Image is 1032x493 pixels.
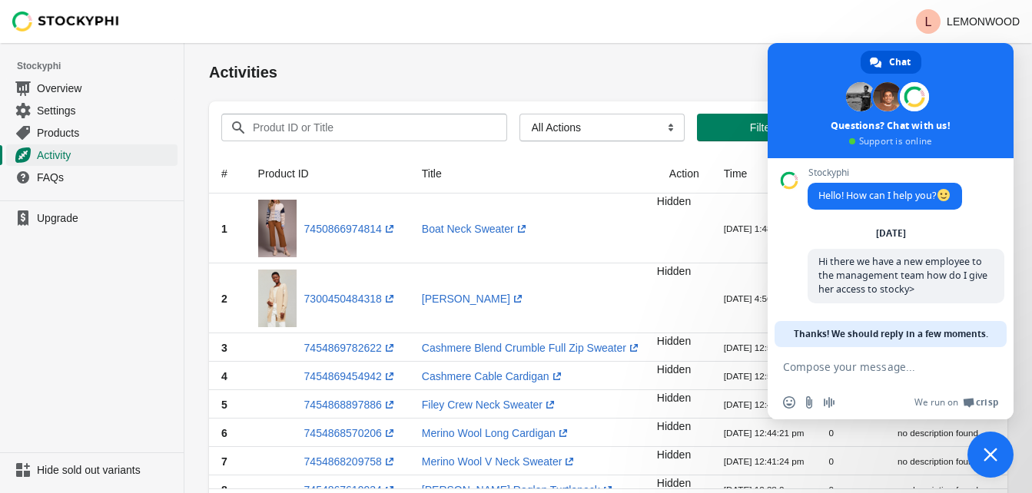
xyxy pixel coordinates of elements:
[657,448,691,461] span: Hidden
[37,103,174,118] span: Settings
[422,455,578,468] a: Merino Wool V Neck Sweater(opens a new window)
[783,360,964,374] textarea: Compose your message...
[221,342,227,354] span: 3
[304,427,397,439] a: 7454868570206(opens a new window)
[898,456,978,466] small: no description found
[304,370,397,382] a: 7454869454942(opens a new window)
[750,121,774,134] span: Filter
[422,223,529,235] a: Boat Neck Sweater(opens a new window)
[6,121,178,144] a: Products
[37,81,174,96] span: Overview
[410,154,657,194] th: Title
[808,167,962,178] span: Stockyphi
[657,265,691,277] span: Hidden
[828,456,833,466] small: 0
[910,6,1026,37] button: Avatar with initials LLEMONWOOD
[221,370,227,382] span: 4
[422,399,558,411] a: Filey Crew Neck Sweater(opens a new window)
[976,396,998,409] span: Crisp
[221,455,227,468] span: 7
[861,51,921,74] div: Chat
[828,428,833,438] small: 0
[246,154,410,194] th: Product ID
[889,51,911,74] span: Chat
[6,207,178,229] a: Upgrade
[783,396,795,409] span: Insert an emoji
[6,99,178,121] a: Settings
[914,396,998,409] a: We run onCrisp
[37,147,174,163] span: Activity
[823,396,835,409] span: Audio message
[967,432,1014,478] div: Close chat
[697,114,828,141] button: Filter
[724,399,805,409] small: [DATE] 12:47:43 pm
[304,293,397,305] a: 7300450484318(opens a new window)
[37,210,174,226] span: Upgrade
[304,399,397,411] a: 7454868897886(opens a new window)
[221,399,227,411] span: 5
[304,455,397,468] a: 7454868209758(opens a new window)
[37,125,174,141] span: Products
[724,293,799,303] small: [DATE] 4:56:11 pm
[221,427,227,439] span: 6
[925,15,932,28] text: L
[916,9,941,34] span: Avatar with initials L
[657,195,691,207] span: Hidden
[6,459,178,481] a: Hide sold out variants
[6,77,178,99] a: Overview
[221,293,227,305] span: 2
[724,342,799,352] small: [DATE] 12:56:0 pm
[724,371,799,381] small: [DATE] 12:53:7 pm
[724,223,799,233] small: [DATE] 1:48:20 pm
[37,170,174,185] span: FAQs
[209,61,1007,83] h1: Activities
[657,477,691,489] span: Hidden
[898,428,978,438] small: no description found
[221,223,227,235] span: 1
[17,58,184,74] span: Stockyphi
[947,15,1020,28] p: LEMONWOOD
[657,363,691,376] span: Hidden
[6,166,178,188] a: FAQs
[914,396,958,409] span: We run on
[657,392,691,404] span: Hidden
[712,154,817,194] th: Time
[794,321,988,347] span: Thanks! We should reply in a few moments.
[724,428,805,438] small: [DATE] 12:44:21 pm
[37,462,174,478] span: Hide sold out variants
[724,456,805,466] small: [DATE] 12:41:24 pm
[422,370,565,382] a: Cashmere Cable Cardigan(opens a new window)
[818,189,951,202] span: Hello! How can I help you?
[818,255,987,296] span: Hi there we have a new employee to the management team how do I give her access to stocky>
[6,144,178,166] a: Activity
[304,223,397,235] a: 7450866974814(opens a new window)
[12,12,120,31] img: Stockyphi
[657,420,691,432] span: Hidden
[252,114,479,141] input: Produt ID or Title
[209,154,246,194] th: #
[422,293,526,305] a: [PERSON_NAME](opens a new window)
[657,335,691,347] span: Hidden
[422,342,642,354] a: Cashmere Blend Crumble Full Zip Sweater(opens a new window)
[258,270,297,327] img: Alohacardigansoftcamelfront.jpg
[422,427,571,439] a: Merino Wool Long Cardigan(opens a new window)
[876,229,906,238] div: [DATE]
[258,200,297,257] img: Boatnecksweatersandstone1.jpg
[657,154,712,194] th: Action
[304,342,397,354] a: 7454869782622(opens a new window)
[803,396,815,409] span: Send a file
